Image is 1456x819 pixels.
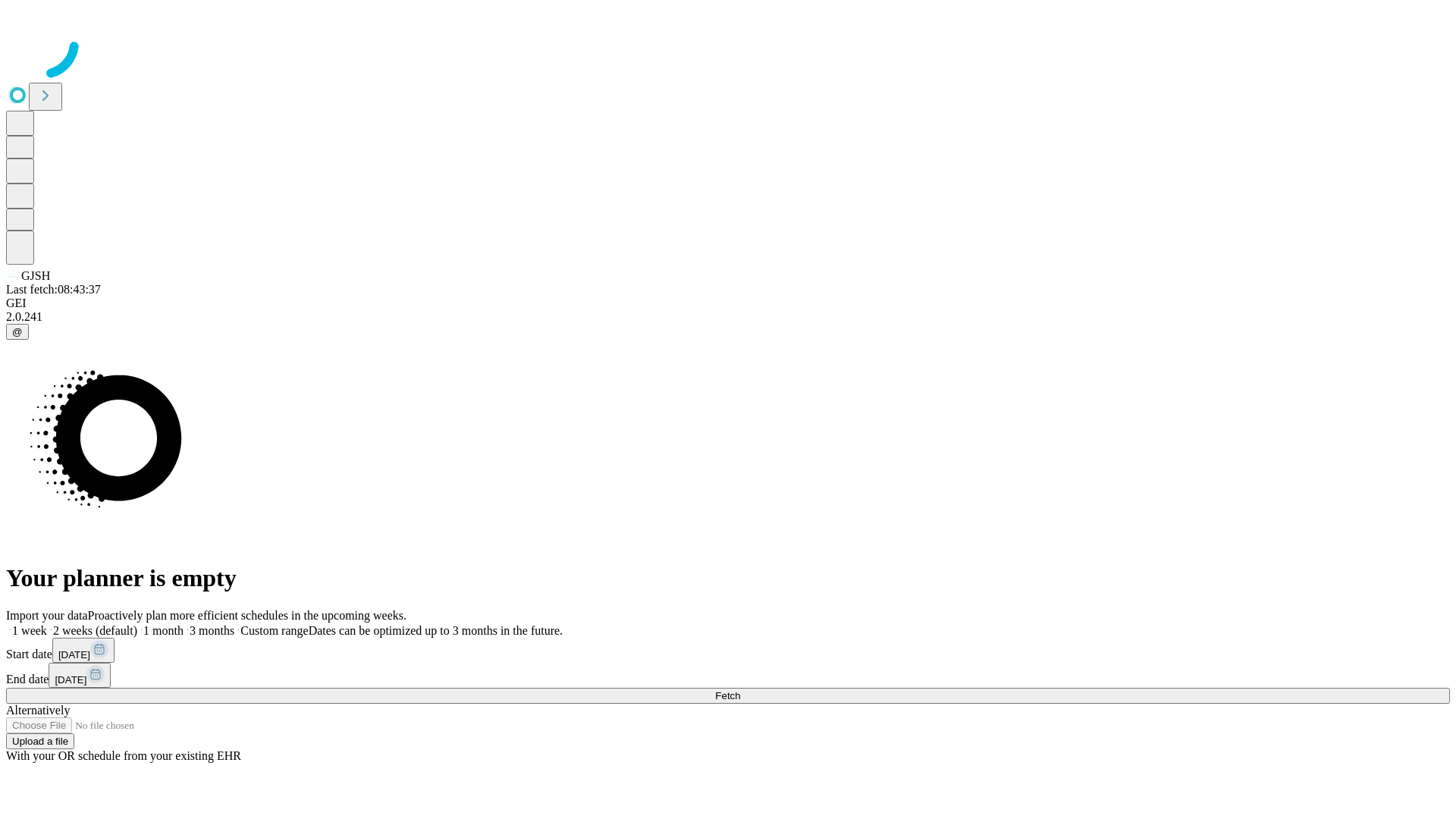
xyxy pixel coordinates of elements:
[12,624,47,637] span: 1 week
[6,564,1450,592] h1: Your planner is empty
[6,733,74,749] button: Upload a file
[6,310,1450,324] div: 2.0.241
[6,324,29,340] button: @
[190,624,234,637] span: 3 months
[12,326,23,337] span: @
[6,283,101,296] span: Last fetch: 08:43:37
[6,609,88,622] span: Import your data
[6,638,1450,663] div: Start date
[6,688,1450,704] button: Fetch
[55,674,86,686] span: [DATE]
[58,649,90,661] span: [DATE]
[6,297,1450,310] div: GEI
[49,663,111,688] button: [DATE]
[143,624,184,637] span: 1 month
[309,624,563,637] span: Dates can be optimized up to 3 months in the future.
[6,704,70,717] span: Alternatively
[715,690,740,701] span: Fetch
[6,663,1450,688] div: End date
[53,624,137,637] span: 2 weeks (default)
[88,609,406,622] span: Proactively plan more efficient schedules in the upcoming weeks.
[21,269,50,282] span: GJSH
[6,749,241,762] span: With your OR schedule from your existing EHR
[52,638,115,663] button: [DATE]
[240,624,308,637] span: Custom range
